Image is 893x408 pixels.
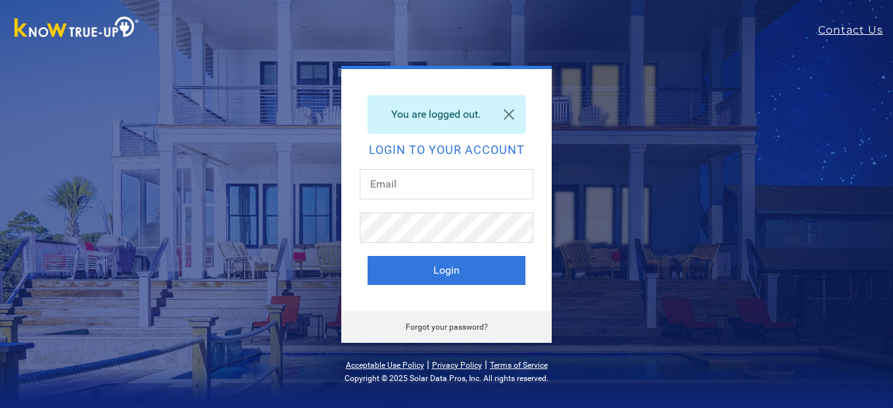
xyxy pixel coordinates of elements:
[818,22,893,38] a: Contact Us
[406,322,488,332] a: Forgot your password?
[360,169,533,199] input: Email
[432,361,482,370] a: Privacy Policy
[346,361,424,370] a: Acceptable Use Policy
[490,361,548,370] a: Terms of Service
[368,256,525,285] button: Login
[485,358,487,370] span: |
[493,96,525,133] a: Close
[427,358,429,370] span: |
[8,14,146,43] img: Know True-Up
[368,144,525,156] h2: Login to your account
[368,95,525,134] div: You are logged out.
